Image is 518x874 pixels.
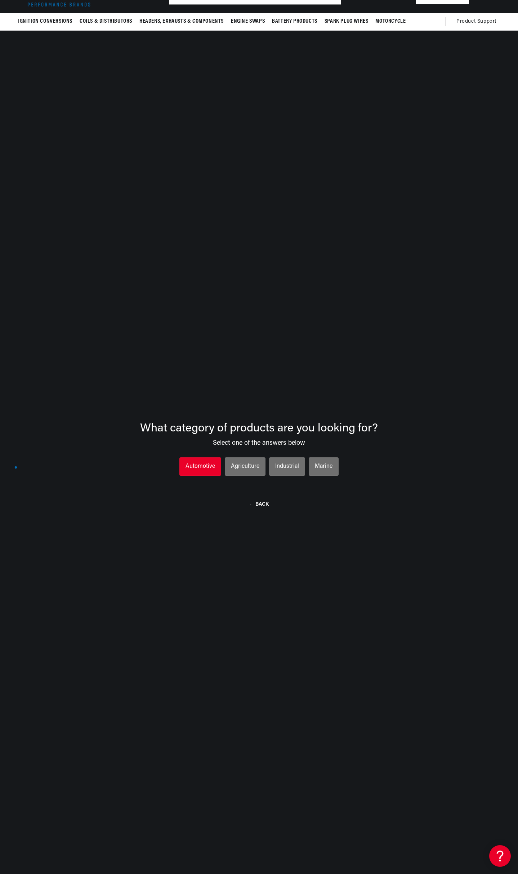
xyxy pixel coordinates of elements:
summary: Ignition Conversions [18,13,76,30]
span: Engine Swaps [231,18,265,25]
button: ← BACK [249,501,269,507]
summary: Coils & Distributors [76,13,136,30]
span: Motorcycle [375,18,406,25]
span: Coils & Distributors [80,18,132,25]
div: Agriculture [231,462,259,471]
span: Ignition Conversions [18,18,72,25]
summary: Engine Swaps [227,13,268,30]
summary: Motorcycle [372,13,409,30]
summary: Product Support [456,13,500,30]
summary: Battery Products [268,13,321,30]
span: Battery Products [272,18,317,25]
div: Select one of the answers below [14,434,504,447]
div: Industrial [275,462,299,471]
summary: Spark Plug Wires [321,13,372,30]
summary: Headers, Exhausts & Components [136,13,227,30]
div: Automotive [186,462,215,471]
div: Marine [315,462,332,471]
span: Spark Plug Wires [325,18,369,25]
span: Product Support [456,18,496,26]
span: Headers, Exhausts & Components [139,18,224,25]
div: What category of products are you looking for? [14,423,504,434]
